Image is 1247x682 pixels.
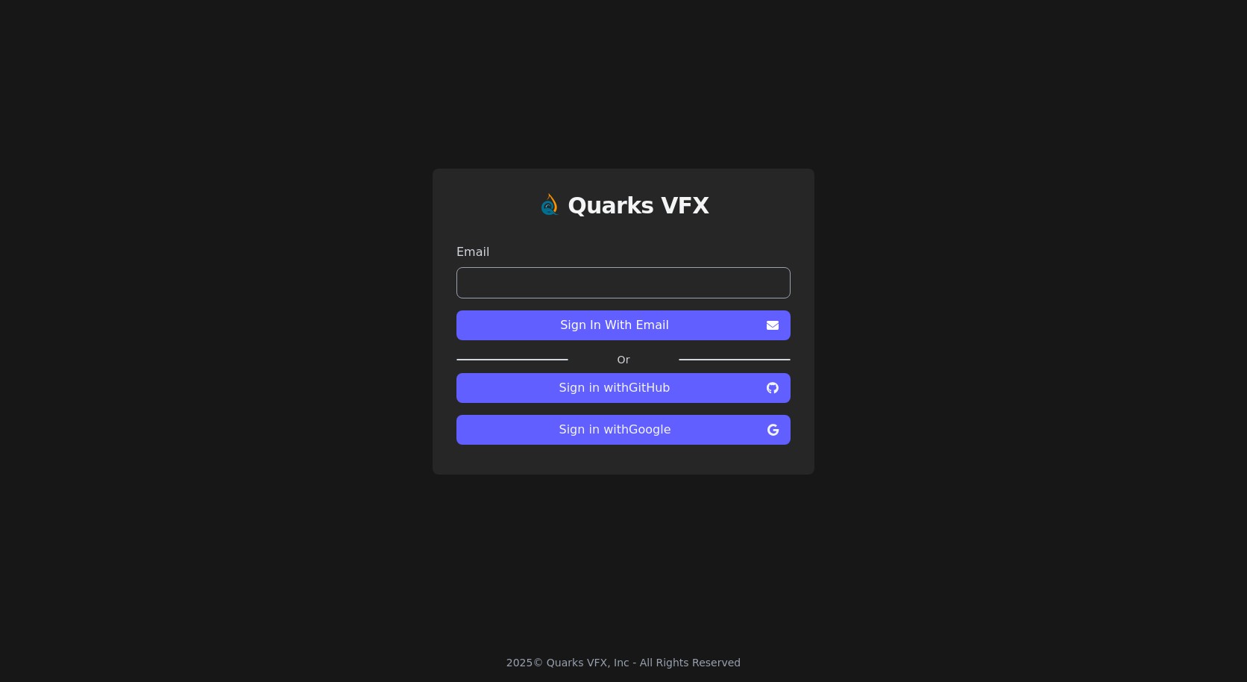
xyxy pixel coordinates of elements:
label: Email [456,243,791,261]
h1: Quarks VFX [568,193,709,219]
button: Sign in withGitHub [456,373,791,403]
span: Sign in with GitHub [468,379,761,397]
button: Sign in withGoogle [456,415,791,445]
a: Quarks VFX [568,193,709,231]
div: 2025 © Quarks VFX, Inc - All Rights Reserved [506,655,741,670]
span: Sign in with Google [468,421,761,439]
label: Or [568,352,679,367]
span: Sign In With Email [468,316,761,334]
button: Sign In With Email [456,310,791,340]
